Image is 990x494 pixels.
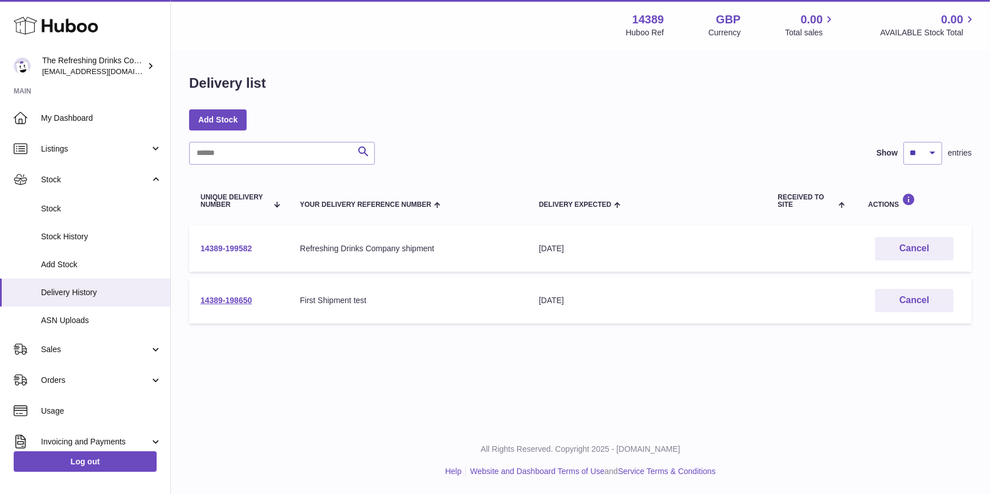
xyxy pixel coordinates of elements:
img: internalAdmin-14389@internal.huboo.com [14,58,31,75]
a: Website and Dashboard Terms of Use [470,467,604,476]
button: Cancel [875,289,954,312]
a: Add Stock [189,109,247,130]
span: 0.00 [941,12,963,27]
label: Show [877,148,898,158]
span: Orders [41,375,150,386]
span: entries [948,148,972,158]
span: Listings [41,144,150,154]
span: Unique Delivery Number [201,194,267,209]
span: AVAILABLE Stock Total [880,27,976,38]
a: 14389-198650 [201,296,252,305]
a: Service Terms & Conditions [618,467,716,476]
a: 14389-199582 [201,244,252,253]
span: Received to Site [778,194,835,209]
h1: Delivery list [189,74,266,92]
span: Delivery History [41,287,162,298]
span: Sales [41,344,150,355]
span: Stock [41,203,162,214]
div: The Refreshing Drinks Company [42,55,145,77]
div: Currency [709,27,741,38]
strong: GBP [716,12,741,27]
button: Cancel [875,237,954,260]
a: Help [445,467,462,476]
span: ASN Uploads [41,315,162,326]
span: Your Delivery Reference Number [300,201,432,209]
span: Invoicing and Payments [41,436,150,447]
a: 0.00 AVAILABLE Stock Total [880,12,976,38]
span: Add Stock [41,259,162,270]
span: Total sales [785,27,836,38]
a: Log out [14,451,157,472]
div: [DATE] [539,243,755,254]
strong: 14389 [632,12,664,27]
span: [EMAIL_ADDRESS][DOMAIN_NAME] [42,67,167,76]
div: [DATE] [539,295,755,306]
span: My Dashboard [41,113,162,124]
a: 0.00 Total sales [785,12,836,38]
div: Huboo Ref [626,27,664,38]
span: Delivery Expected [539,201,611,209]
span: Stock [41,174,150,185]
span: Usage [41,406,162,417]
p: All Rights Reserved. Copyright 2025 - [DOMAIN_NAME] [180,444,981,455]
div: First Shipment test [300,295,516,306]
div: Refreshing Drinks Company shipment [300,243,516,254]
span: Stock History [41,231,162,242]
div: Actions [868,193,960,209]
span: 0.00 [801,12,823,27]
li: and [466,466,715,477]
